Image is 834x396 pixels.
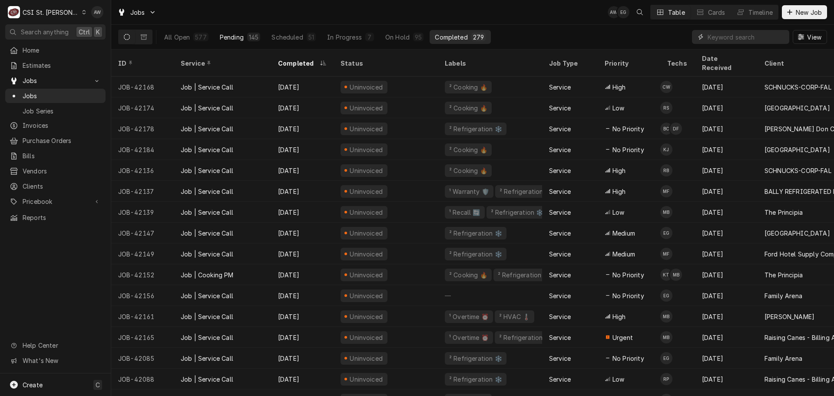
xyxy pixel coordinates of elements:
div: ² Refrigeration ❄️ [490,208,545,217]
div: ¹ Overtime ⏰ [448,333,490,342]
div: BC [660,123,672,135]
div: Uninvoiced [349,229,384,238]
div: JOB-42168 [111,77,174,97]
div: Kris Thomason's Avatar [660,269,672,281]
div: 279 [473,33,484,42]
div: Service [549,333,571,342]
div: Eric Guard's Avatar [660,290,672,302]
span: No Priority [612,145,644,154]
button: Search anythingCtrlK [5,24,106,40]
span: No Priority [612,354,644,363]
div: 51 [308,33,314,42]
div: Eric Guard's Avatar [617,6,629,18]
div: Job | Service Call [181,103,233,113]
div: ² Cooking 🔥 [448,270,488,280]
div: [DATE] [695,77,758,97]
div: Eric Guard's Avatar [660,352,672,364]
div: ¹ Recall 🔄 [448,208,481,217]
div: [GEOGRAPHIC_DATA] [764,229,830,238]
div: Service [549,187,571,196]
span: Help Center [23,341,100,350]
span: Pricebook [23,197,88,206]
div: Uninvoiced [349,145,384,154]
div: [GEOGRAPHIC_DATA] [764,103,830,113]
div: MF [660,248,672,260]
div: AW [608,6,620,18]
div: [DATE] [271,223,334,243]
div: KJ [660,143,672,156]
div: Uninvoiced [349,187,384,196]
div: EG [617,6,629,18]
button: New Job [782,5,827,19]
div: 95 [415,33,422,42]
a: Go to Help Center [5,338,106,353]
div: Job | Service Call [181,145,233,154]
div: Alexandria Wilp's Avatar [91,6,103,18]
a: Vendors [5,164,106,178]
div: ² Cooking 🔥 [448,83,488,92]
div: EG [660,290,672,302]
div: [DATE] [695,118,758,139]
div: Techs [667,59,688,68]
div: Job | Service Call [181,312,233,321]
div: [DATE] [695,306,758,327]
div: RB [660,164,672,176]
div: JOB-42139 [111,202,174,223]
div: Uninvoiced [349,83,384,92]
div: SCHNUCKS-CORP-FAL [764,166,831,175]
a: Bills [5,149,106,163]
a: Jobs [5,89,106,103]
span: Medium [612,250,635,259]
div: [DATE] [271,369,334,389]
div: CW [660,81,672,93]
span: Jobs [23,76,88,85]
span: Low [612,208,624,217]
div: Job | Service Call [181,333,233,342]
div: Service [549,270,571,280]
div: MB [660,206,672,218]
div: ² HVAC 🌡️ [498,312,531,321]
div: JOB-42137 [111,181,174,202]
span: Home [23,46,101,55]
span: Job Series [23,106,101,116]
span: K [96,27,100,37]
span: Vendors [23,166,101,176]
span: High [612,166,626,175]
div: MB [660,331,672,343]
div: Uninvoiced [349,375,384,384]
div: KT [660,269,672,281]
div: CSI St. Louis's Avatar [8,6,20,18]
div: Uninvoiced [349,354,384,363]
div: Status [341,59,429,68]
div: Job | Service Call [181,291,233,300]
div: Uninvoiced [349,291,384,300]
div: DF [670,123,682,135]
a: Go to Jobs [114,5,160,20]
div: JOB-42147 [111,223,174,243]
span: Jobs [23,91,101,100]
div: ² Refrigeration ❄️ [498,333,553,342]
div: [DATE] [695,181,758,202]
div: Ryan Bietchert's Avatar [660,164,672,176]
div: Cards [708,8,725,17]
div: MF [660,185,672,197]
div: Service [549,229,571,238]
div: [DATE] [271,181,334,202]
span: What's New [23,356,100,365]
div: AW [91,6,103,18]
div: [PERSON_NAME] [764,312,814,321]
div: Mike Baker's Avatar [660,331,672,343]
span: Low [612,375,624,384]
div: [DATE] [271,306,334,327]
span: Ctrl [79,27,90,37]
div: [DATE] [271,202,334,223]
div: ² Refrigeration ❄️ [448,124,503,133]
span: Create [23,381,43,389]
div: [DATE] [271,243,334,264]
div: ¹ Overtime ⏰ [448,312,490,321]
a: Reports [5,210,106,225]
span: High [612,83,626,92]
div: Date Received [702,54,749,72]
div: Uninvoiced [349,312,384,321]
div: Service [549,83,571,92]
